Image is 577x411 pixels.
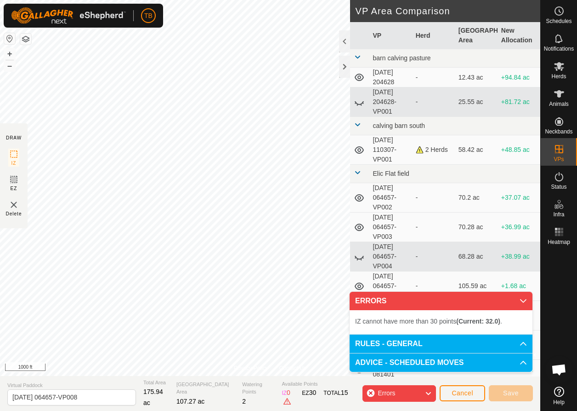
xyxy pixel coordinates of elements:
span: 107.27 ac [176,398,205,405]
div: - [416,252,451,261]
td: +37.07 ac [498,183,540,213]
span: ERRORS [355,297,386,305]
div: DRAW [6,134,22,141]
button: + [4,48,15,59]
span: Watering Points [242,381,274,396]
span: TB [144,11,153,21]
td: [DATE] 204628 [369,68,412,87]
span: ADVICE - SCHEDULED MOVES [355,359,464,366]
span: Help [553,399,565,405]
b: (Current: 32.0) [456,318,500,325]
td: +48.85 ac [498,135,540,165]
span: calving barn south [373,122,425,129]
span: Delete [6,210,22,217]
td: +1.68 ac [498,272,540,301]
td: 25.55 ac [455,87,498,117]
button: Cancel [440,385,485,401]
span: Virtual Paddock [7,382,136,389]
div: - [416,281,451,291]
span: EZ [11,185,17,192]
td: 58.42 ac [455,135,498,165]
span: 30 [309,389,317,396]
a: Privacy Policy [234,364,268,372]
span: 15 [341,389,348,396]
td: [DATE] 064657-VP003 [369,213,412,242]
span: Total Area [143,379,169,387]
div: 2 Herds [416,145,451,155]
div: Open chat [545,356,573,383]
a: Help [541,383,577,409]
td: 105.59 ac [455,272,498,301]
p-accordion-header: RULES - GENERAL [350,335,532,353]
p-accordion-header: ERRORS [350,292,532,310]
span: Herds [551,74,566,79]
td: [DATE] 064657-VP005 [369,272,412,301]
span: Animals [549,101,569,107]
h2: VP Area Comparison [356,6,540,17]
button: Map Layers [20,34,31,45]
span: IZ [11,160,17,167]
td: 70.28 ac [455,213,498,242]
span: IZ cannot have more than 30 points . [355,318,502,325]
td: 12.43 ac [455,68,498,87]
span: Notifications [544,46,574,52]
span: [GEOGRAPHIC_DATA] Area [176,381,235,396]
span: barn calving pasture [373,54,431,62]
span: Status [551,184,566,190]
span: Neckbands [545,129,572,134]
td: +38.99 ac [498,242,540,272]
td: 70.2 ac [455,183,498,213]
span: Available Points [282,380,348,388]
span: Errors [378,389,395,397]
div: IZ [282,388,294,407]
div: - [416,222,451,232]
td: [DATE] 204628-VP001 [369,87,412,117]
div: - [416,73,451,82]
td: [DATE] 110307-VP001 [369,135,412,165]
span: RULES - GENERAL [355,340,423,347]
span: 175.94 ac [143,388,163,406]
td: [DATE] 064657-VP004 [369,242,412,272]
p-accordion-header: ADVICE - SCHEDULED MOVES [350,353,532,372]
td: +36.99 ac [498,213,540,242]
img: VP [8,199,19,210]
button: – [4,60,15,71]
span: Elic Flat field [373,170,409,177]
img: Gallagher Logo [11,7,126,24]
div: - [416,193,451,203]
button: Save [489,385,533,401]
td: [DATE] 064657-VP002 [369,183,412,213]
div: TOTAL [323,388,348,407]
th: VP [369,22,412,49]
th: [GEOGRAPHIC_DATA] Area [455,22,498,49]
th: Herd [412,22,455,49]
td: +94.84 ac [498,68,540,87]
a: Contact Us [279,364,306,372]
p-accordion-content: ERRORS [350,310,532,334]
th: New Allocation [498,22,540,49]
div: - [416,97,451,107]
td: +81.72 ac [498,87,540,117]
span: Infra [553,212,564,217]
span: 2 [242,398,246,405]
span: Heatmap [548,239,570,245]
span: VPs [554,156,564,162]
span: 0 [287,389,290,396]
button: Reset Map [4,33,15,44]
div: EZ [302,388,316,407]
span: Cancel [452,389,473,397]
td: 68.28 ac [455,242,498,272]
span: Save [503,389,519,397]
span: Schedules [546,18,571,24]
